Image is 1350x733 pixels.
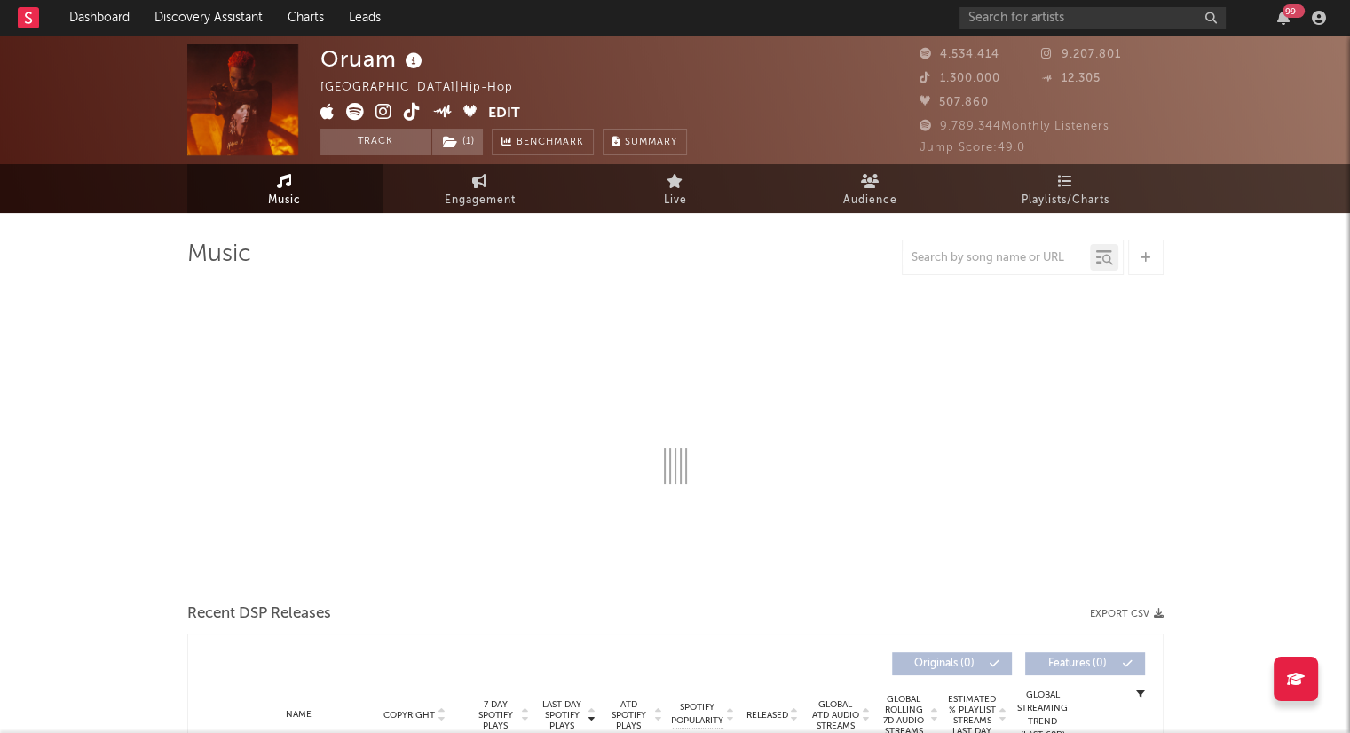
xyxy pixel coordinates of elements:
button: Features(0) [1025,652,1145,675]
span: Originals ( 0 ) [904,658,985,669]
span: Features ( 0 ) [1037,658,1118,669]
input: Search by song name or URL [903,251,1090,265]
a: Engagement [383,164,578,213]
span: Released [746,710,788,721]
span: Live [664,190,687,211]
input: Search for artists [959,7,1226,29]
span: Spotify Popularity [671,701,723,728]
button: Export CSV [1090,609,1164,619]
span: ( 1 ) [431,129,484,155]
div: [GEOGRAPHIC_DATA] | Hip-Hop [320,77,533,99]
span: 4.534.414 [920,49,999,60]
span: Music [268,190,301,211]
span: Recent DSP Releases [187,603,331,625]
div: 99 + [1283,4,1305,18]
span: Summary [625,138,677,147]
a: Playlists/Charts [968,164,1164,213]
span: Copyright [383,710,435,721]
span: Playlists/Charts [1022,190,1109,211]
div: Oruam [320,44,427,74]
button: (1) [432,129,483,155]
button: Summary [603,129,687,155]
span: 12.305 [1041,73,1101,84]
span: 507.860 [920,97,989,108]
span: Jump Score: 49.0 [920,142,1025,154]
span: 7 Day Spotify Plays [472,699,519,731]
span: Audience [843,190,897,211]
span: 1.300.000 [920,73,1000,84]
div: Name [241,708,358,721]
a: Live [578,164,773,213]
span: 9.789.344 Monthly Listeners [920,121,1109,132]
span: Engagement [445,190,516,211]
button: 99+ [1277,11,1290,25]
a: Audience [773,164,968,213]
a: Benchmark [492,129,594,155]
span: Benchmark [517,132,584,154]
span: 9.207.801 [1041,49,1121,60]
a: Music [187,164,383,213]
span: ATD Spotify Plays [605,699,652,731]
button: Originals(0) [892,652,1012,675]
span: Last Day Spotify Plays [539,699,586,731]
span: Global ATD Audio Streams [811,699,860,731]
button: Track [320,129,431,155]
button: Edit [488,103,520,125]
